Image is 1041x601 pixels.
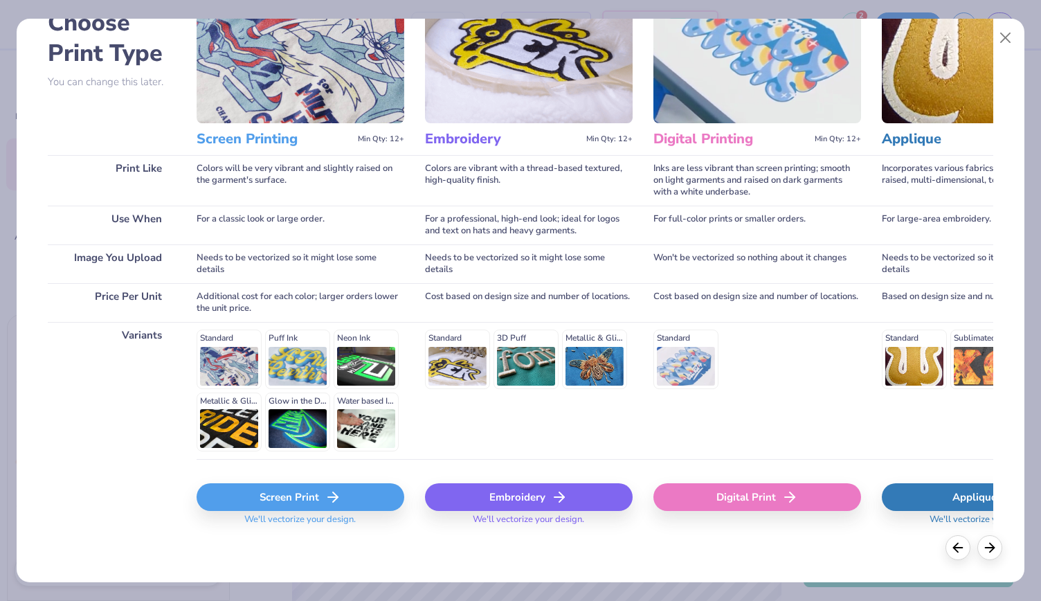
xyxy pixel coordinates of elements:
[653,206,861,244] div: For full-color prints or smaller orders.
[197,483,404,511] div: Screen Print
[48,206,176,244] div: Use When
[425,483,633,511] div: Embroidery
[48,155,176,206] div: Print Like
[48,76,176,88] p: You can change this later.
[425,130,581,148] h3: Embroidery
[425,206,633,244] div: For a professional, high-end look; ideal for logos and text on hats and heavy garments.
[815,134,861,144] span: Min Qty: 12+
[653,244,861,283] div: Won't be vectorized so nothing about it changes
[653,130,809,148] h3: Digital Printing
[425,155,633,206] div: Colors are vibrant with a thread-based textured, high-quality finish.
[197,244,404,283] div: Needs to be vectorized so it might lose some details
[467,514,590,534] span: We'll vectorize your design.
[197,283,404,322] div: Additional cost for each color; larger orders lower the unit price.
[653,283,861,322] div: Cost based on design size and number of locations.
[197,155,404,206] div: Colors will be very vibrant and slightly raised on the garment's surface.
[48,283,176,322] div: Price Per Unit
[882,130,1038,148] h3: Applique
[48,8,176,69] h2: Choose Print Type
[358,134,404,144] span: Min Qty: 12+
[653,483,861,511] div: Digital Print
[239,514,361,534] span: We'll vectorize your design.
[197,130,352,148] h3: Screen Printing
[48,322,176,459] div: Variants
[425,244,633,283] div: Needs to be vectorized so it might lose some details
[653,155,861,206] div: Inks are less vibrant than screen printing; smooth on light garments and raised on dark garments ...
[425,283,633,322] div: Cost based on design size and number of locations.
[197,206,404,244] div: For a classic look or large order.
[586,134,633,144] span: Min Qty: 12+
[48,244,176,283] div: Image You Upload
[993,25,1019,51] button: Close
